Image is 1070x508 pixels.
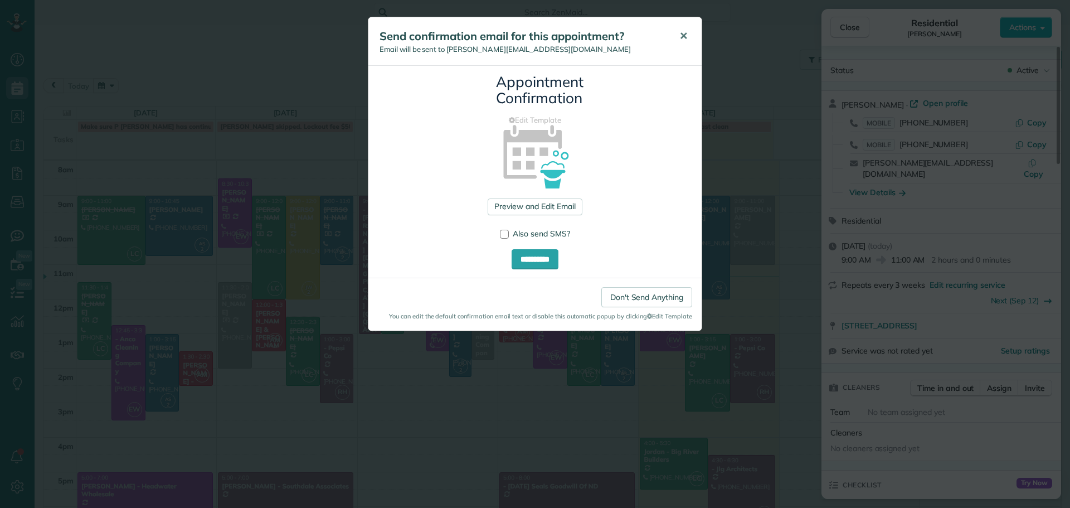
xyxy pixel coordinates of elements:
span: Also send SMS? [513,229,570,239]
a: Don't Send Anything [601,287,692,307]
h3: Appointment Confirmation [496,74,574,106]
h5: Send confirmation email for this appointment? [380,28,664,44]
small: You can edit the default confirmation email text or disable this automatic popup by clicking Edit... [378,312,692,321]
span: ✕ [679,30,688,42]
a: Preview and Edit Email [488,199,582,215]
img: appointment_confirmation_icon-141e34405f88b12ade42628e8c248340957700ab75a12ae832a8710e9b578dc5.png [485,105,585,205]
span: Email will be sent to [PERSON_NAME][EMAIL_ADDRESS][DOMAIN_NAME] [380,45,631,54]
a: Edit Template [377,115,693,125]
